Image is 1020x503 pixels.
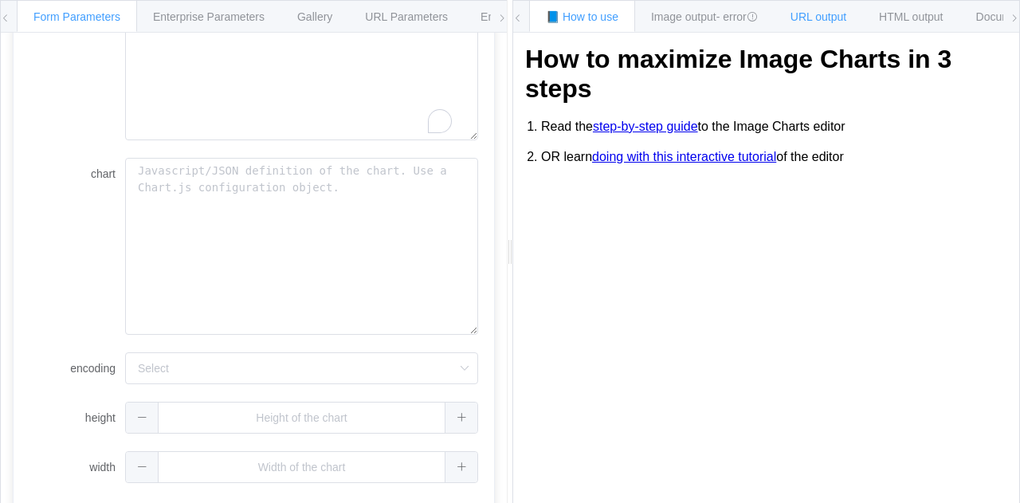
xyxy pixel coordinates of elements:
li: Read the to the Image Charts editor [541,112,1007,142]
span: HTML output [879,10,943,23]
span: URL output [790,10,846,23]
span: 📘 How to use [546,10,618,23]
label: width [29,451,125,483]
a: step-by-step guide [593,120,698,134]
span: URL Parameters [365,10,448,23]
span: Form Parameters [33,10,120,23]
span: Enterprise Parameters [153,10,265,23]
span: Image output [651,10,758,23]
span: Environments [481,10,549,23]
li: OR learn of the editor [541,142,1007,172]
label: height [29,402,125,434]
span: Gallery [297,10,332,23]
span: - error [716,10,758,23]
label: chart [29,158,125,190]
a: doing with this interactive tutorial [592,150,776,164]
label: encoding [29,352,125,384]
input: Width of the chart [125,451,478,483]
input: Select [125,352,478,384]
input: Height of the chart [125,402,478,434]
h1: How to maximize Image Charts in 3 steps [525,45,1007,104]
